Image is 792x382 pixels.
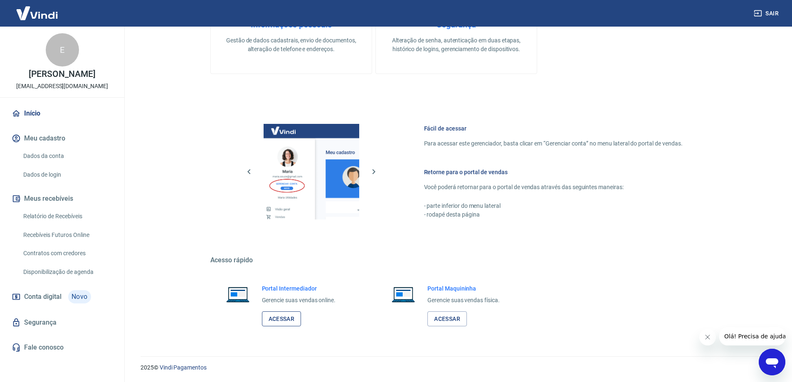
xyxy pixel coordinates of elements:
p: Gerencie suas vendas física. [427,296,500,305]
p: Gestão de dados cadastrais, envio de documentos, alteração de telefone e endereços. [224,36,358,54]
p: - parte inferior do menu lateral [424,202,683,210]
p: [EMAIL_ADDRESS][DOMAIN_NAME] [16,82,108,91]
iframe: Botão para abrir a janela de mensagens [759,349,785,375]
h5: Acesso rápido [210,256,703,264]
span: Olá! Precisa de ajuda? [5,6,70,12]
a: Acessar [427,311,467,327]
a: Dados da conta [20,148,114,165]
a: Recebíveis Futuros Online [20,227,114,244]
p: - rodapé desta página [424,210,683,219]
h6: Portal Intermediador [262,284,336,293]
img: Imagem de um notebook aberto [220,284,255,304]
button: Meus recebíveis [10,190,114,208]
img: Vindi [10,0,64,26]
h6: Fácil de acessar [424,124,683,133]
a: Relatório de Recebíveis [20,208,114,225]
p: Para acessar este gerenciador, basta clicar em “Gerenciar conta” no menu lateral do portal de ven... [424,139,683,148]
a: Contratos com credores [20,245,114,262]
a: Dados de login [20,166,114,183]
a: Conta digitalNovo [10,287,114,307]
a: Disponibilização de agenda [20,264,114,281]
span: Novo [68,290,91,303]
p: 2025 © [141,363,772,372]
button: Meu cadastro [10,129,114,148]
button: Sair [752,6,782,21]
p: [PERSON_NAME] [29,70,95,79]
iframe: Fechar mensagem [699,329,716,345]
p: Você poderá retornar para o portal de vendas através das seguintes maneiras: [424,183,683,192]
p: Gerencie suas vendas online. [262,296,336,305]
a: Segurança [10,313,114,332]
h6: Retorne para o portal de vendas [424,168,683,176]
p: Alteração de senha, autenticação em duas etapas, histórico de logins, gerenciamento de dispositivos. [389,36,523,54]
img: Imagem de um notebook aberto [386,284,421,304]
div: E [46,33,79,67]
a: Vindi Pagamentos [160,364,207,371]
a: Fale conosco [10,338,114,357]
iframe: Mensagem da empresa [719,327,785,345]
h6: Portal Maquininha [427,284,500,293]
a: Acessar [262,311,301,327]
span: Conta digital [24,291,62,303]
a: Início [10,104,114,123]
img: Imagem da dashboard mostrando o botão de gerenciar conta na sidebar no lado esquerdo [264,124,359,219]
